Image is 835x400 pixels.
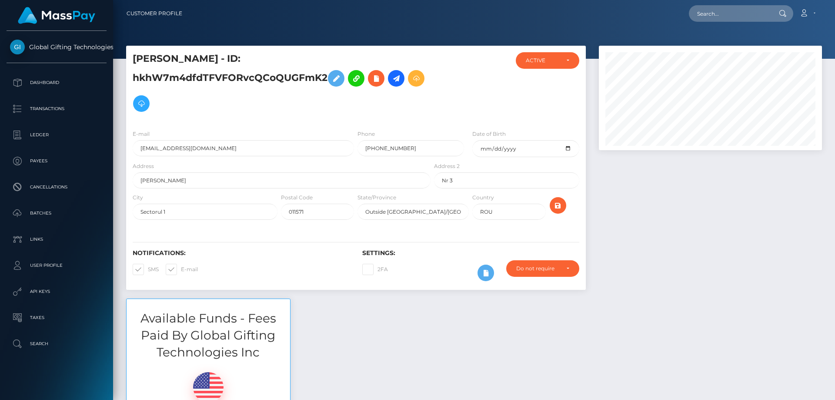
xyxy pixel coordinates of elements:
[362,264,388,275] label: 2FA
[388,70,404,87] a: Initiate Payout
[7,124,107,146] a: Ledger
[7,98,107,120] a: Transactions
[362,249,579,257] h6: Settings:
[133,130,150,138] label: E-mail
[10,311,103,324] p: Taxes
[133,264,159,275] label: SMS
[10,207,103,220] p: Batches
[10,337,103,350] p: Search
[127,4,182,23] a: Customer Profile
[10,76,103,89] p: Dashboard
[127,310,290,361] h3: Available Funds - Fees Paid By Global Gifting Technologies Inc
[516,265,559,272] div: Do not require
[472,194,494,202] label: Country
[357,130,375,138] label: Phone
[506,260,579,277] button: Do not require
[10,102,103,115] p: Transactions
[7,255,107,276] a: User Profile
[133,249,349,257] h6: Notifications:
[133,162,154,170] label: Address
[7,333,107,355] a: Search
[10,155,103,168] p: Payees
[133,52,426,116] h5: [PERSON_NAME] - ID: hkhW7m4dfdTFVFORvcQCoQUGFmK2
[516,52,579,69] button: ACTIVE
[7,72,107,94] a: Dashboard
[133,194,143,202] label: City
[7,150,107,172] a: Payees
[7,43,107,51] span: Global Gifting Technologies Inc
[18,7,95,24] img: MassPay Logo
[7,202,107,224] a: Batches
[166,264,198,275] label: E-mail
[526,57,559,64] div: ACTIVE
[7,176,107,198] a: Cancellations
[10,233,103,246] p: Links
[10,40,25,54] img: Global Gifting Technologies Inc
[689,5,771,22] input: Search...
[10,259,103,272] p: User Profile
[281,194,313,202] label: Postal Code
[7,229,107,250] a: Links
[7,281,107,303] a: API Keys
[357,194,396,202] label: State/Province
[10,285,103,298] p: API Keys
[10,181,103,194] p: Cancellations
[10,128,103,141] p: Ledger
[434,162,460,170] label: Address 2
[472,130,506,138] label: Date of Birth
[7,307,107,329] a: Taxes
